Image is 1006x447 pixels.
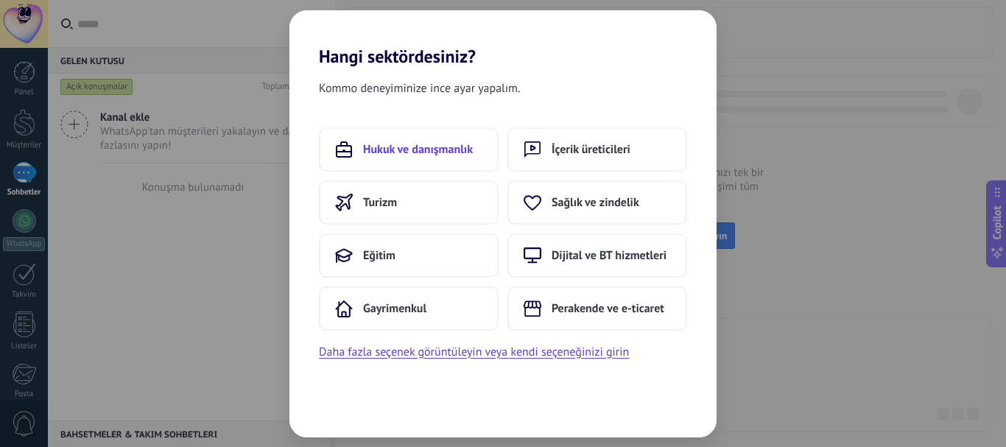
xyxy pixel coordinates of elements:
[507,233,687,278] button: Dijital ve BT hizmetleri
[289,10,717,67] h2: Hangi sektördesiniz?
[552,248,666,263] span: Dijital ve BT hizmetleri
[319,233,499,278] button: Eğitim
[363,195,397,210] span: Turizm
[507,127,687,172] button: İçerik üreticileri
[507,180,687,225] button: Sağlık ve zindelik
[552,301,664,316] span: Perakende ve e-ticaret
[552,142,630,157] span: İçerik üreticileri
[319,127,499,172] button: Hukuk ve danışmanlık
[363,248,395,263] span: Eğitim
[319,180,499,225] button: Turizm
[319,79,521,98] span: Kommo deneyiminize ince ayar yapalım.
[319,342,629,362] button: Daha fazla seçenek görüntüleyin veya kendi seçeneğinizi girin
[363,301,426,316] span: Gayrimenkul
[319,286,499,331] button: Gayrimenkul
[363,142,473,157] span: Hukuk ve danışmanlık
[507,286,687,331] button: Perakende ve e-ticaret
[552,195,639,210] span: Sağlık ve zindelik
